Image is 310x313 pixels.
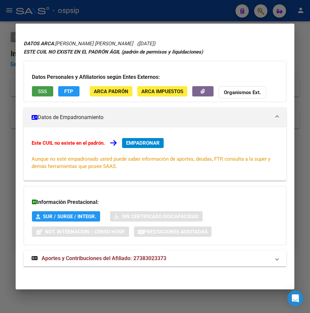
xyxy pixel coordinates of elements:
[134,227,212,237] button: Prestaciones Auditadas
[32,211,100,222] button: SUR / SURGE / INTEGR.
[32,140,105,146] strong: Este CUIL no existe en el padrón.
[45,229,125,235] span: Not. Internacion / Censo Hosp.
[122,138,164,148] button: EMPADRONAR
[90,86,132,96] button: ARCA Padrón
[64,88,73,94] span: FTP
[24,41,55,47] strong: DATOS ARCA:
[24,127,287,181] div: Datos de Empadronamiento
[219,86,266,98] button: Organismos Ext.
[126,140,160,146] span: EMPADRONAR
[58,86,79,96] button: FTP
[32,73,278,81] h3: Datos Personales y Afiliatorios según Entes Externos:
[224,89,261,95] strong: Organismos Ext.
[32,156,270,169] span: Aunque no esté empadronado usted puede saber información de aportes, deudas, FTP, consulta a la s...
[43,214,96,220] span: SUR / SURGE / INTEGR.
[141,88,183,94] span: ARCA Impuestos
[24,41,133,47] span: [PERSON_NAME] [PERSON_NAME]
[287,290,303,306] div: Open Intercom Messenger
[137,86,187,96] button: ARCA Impuestos
[137,41,155,47] span: ([DATE])
[94,88,128,94] span: ARCA Padrón
[24,250,287,266] mat-expansion-panel-header: Aportes y Contribuciones del Afiliado: 27383023373
[24,49,203,55] strong: ESTE CUIL NO EXISTE EN EL PADRÓN ÁGIL (padrón de permisos y liquidaciones)
[110,211,203,222] button: Sin Certificado Discapacidad
[32,86,53,96] button: SSS
[42,255,166,261] span: Aportes y Contribuciones del Afiliado: 27383023373
[32,227,129,237] button: Not. Internacion / Censo Hosp.
[122,214,199,220] span: Sin Certificado Discapacidad
[24,107,287,127] mat-expansion-panel-header: Datos de Empadronamiento
[32,198,278,206] h3: Información Prestacional:
[144,229,208,235] span: Prestaciones Auditadas
[32,113,271,121] mat-panel-title: Datos de Empadronamiento
[38,88,47,94] span: SSS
